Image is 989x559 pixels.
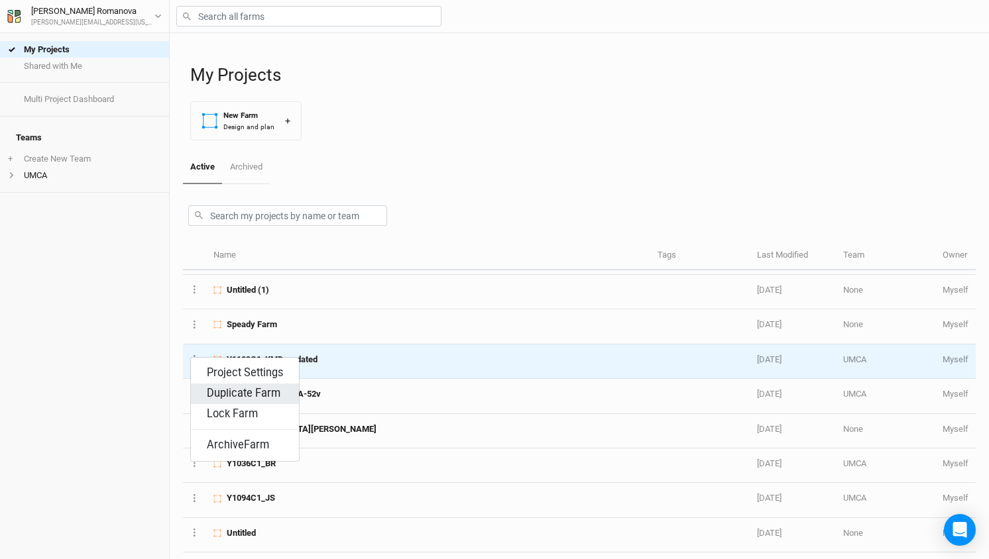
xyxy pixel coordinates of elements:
[836,448,935,483] td: UMCA
[757,389,782,399] span: Mar 13, 2025 9:52 AM
[750,242,836,270] th: Last Modified
[191,383,299,404] button: Duplicate Farm
[190,65,976,85] h1: My Projects
[836,483,935,517] td: UMCA
[757,354,782,364] span: Mar 25, 2025 12:28 PM
[757,528,782,538] span: Dec 23, 2024 6:42 PM
[943,285,968,295] span: o.romanova@missouri.edu
[227,492,275,504] span: Y1094C1_JS
[944,514,976,546] div: Open Intercom Messenger
[206,242,650,270] th: Name
[836,242,935,270] th: Team
[650,242,750,270] th: Tags
[935,242,976,270] th: Owner
[943,424,968,434] span: o.romanova@missouri.edu
[836,379,935,413] td: UMCA
[227,319,277,330] span: Speady Farm
[223,122,274,132] div: Design and plan
[943,493,968,503] span: o.romanova@missouri.edu
[943,319,968,329] span: o.romanova@missouri.edu
[227,527,256,539] span: Untitled
[757,424,782,434] span: Mar 4, 2025 3:38 PM
[31,18,154,28] div: [PERSON_NAME][EMAIL_ADDRESS][US_STATE][DOMAIN_NAME]
[836,414,935,448] td: None
[943,354,968,364] span: o.romanova@missouri.edu
[191,435,299,456] button: Archive Farm
[757,319,782,329] span: Apr 4, 2025 4:05 PM
[190,101,302,140] button: New FarmDesign and plan+
[176,6,441,26] input: Search all farms
[227,284,269,296] span: Untitled (1)
[836,518,935,552] td: None
[188,205,387,226] input: Search my projects by name or team
[191,404,299,425] button: Lock Farm
[183,151,222,184] a: Active
[943,458,968,468] span: o.romanova@missouri.edu
[223,110,274,121] div: New Farm
[8,154,13,164] span: +
[285,114,290,128] div: +
[191,363,299,383] button: Project Settings
[836,275,935,309] td: None
[943,389,968,399] span: o.romanova@missouri.edu
[757,458,782,468] span: Feb 25, 2025 1:51 PM
[227,354,318,366] span: Y1109C1_KMD_updated
[222,151,269,183] a: Archived
[227,423,377,435] span: Mount Tabor Farm
[757,285,782,295] span: May 8, 2025 4:11 PM
[757,493,782,503] span: Feb 3, 2025 2:36 PM
[836,309,935,344] td: None
[7,4,162,28] button: [PERSON_NAME] Romanova[PERSON_NAME][EMAIL_ADDRESS][US_STATE][DOMAIN_NAME]
[227,458,276,470] span: Y1036C1_BR
[836,344,935,379] td: UMCA
[31,5,154,18] div: [PERSON_NAME] Romanova
[943,528,968,538] span: o.romanova@missouri.edu
[8,125,161,151] h4: Teams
